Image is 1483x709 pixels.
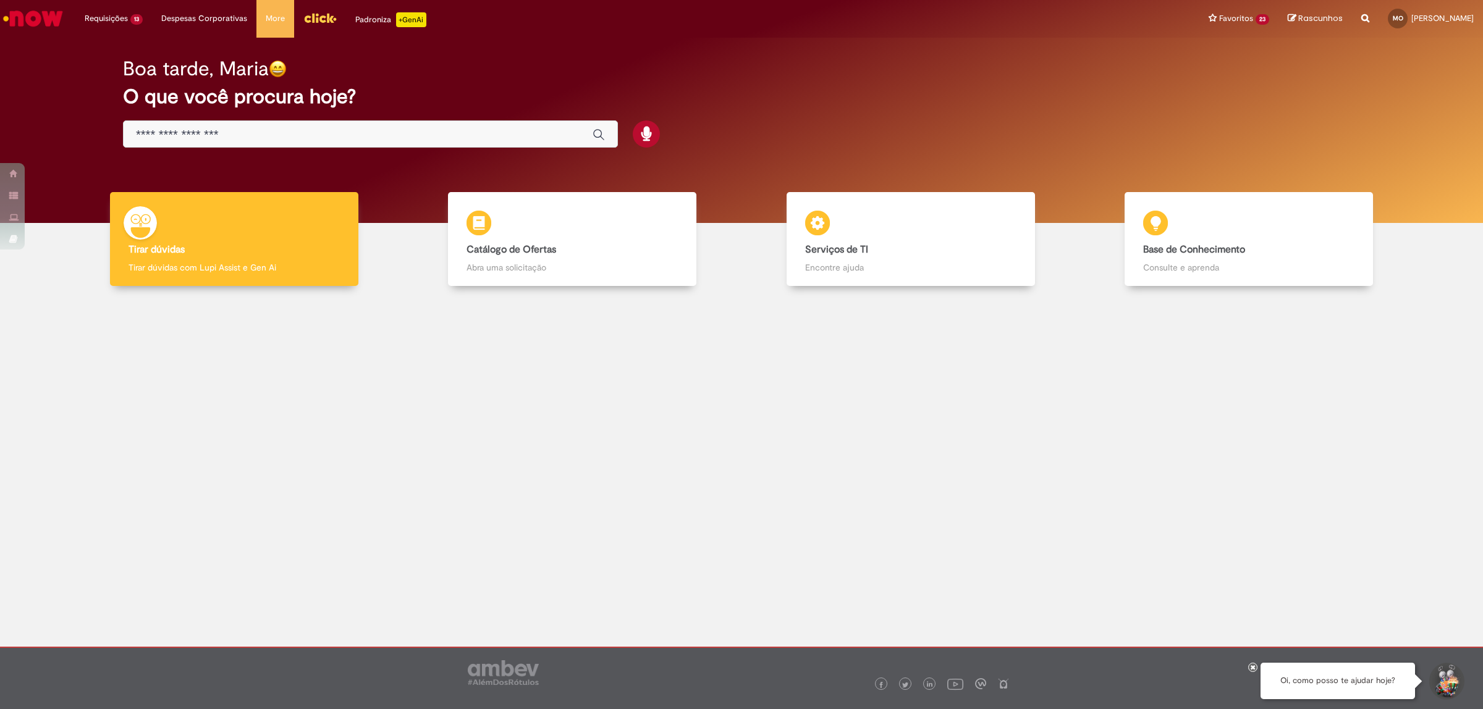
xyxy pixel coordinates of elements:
[947,676,963,692] img: logo_footer_youtube.png
[467,243,556,256] b: Catálogo de Ofertas
[1080,192,1419,287] a: Base de Conhecimento Consulte e aprenda
[1411,13,1474,23] span: [PERSON_NAME]
[1427,663,1464,700] button: Iniciar Conversa de Suporte
[975,678,986,689] img: logo_footer_workplace.png
[998,678,1009,689] img: logo_footer_naosei.png
[1219,12,1253,25] span: Favoritos
[467,261,678,274] p: Abra uma solicitação
[123,58,269,80] h2: Boa tarde, Maria
[130,14,143,25] span: 13
[878,682,884,688] img: logo_footer_facebook.png
[65,192,403,287] a: Tirar dúvidas Tirar dúvidas com Lupi Assist e Gen Ai
[269,60,287,78] img: happy-face.png
[129,243,185,256] b: Tirar dúvidas
[396,12,426,27] p: +GenAi
[266,12,285,25] span: More
[1,6,65,31] img: ServiceNow
[902,682,908,688] img: logo_footer_twitter.png
[1261,663,1415,699] div: Oi, como posso te ajudar hoje?
[927,681,933,689] img: logo_footer_linkedin.png
[129,261,340,274] p: Tirar dúvidas com Lupi Assist e Gen Ai
[468,660,539,685] img: logo_footer_ambev_rotulo_gray.png
[1256,14,1269,25] span: 23
[1298,12,1343,24] span: Rascunhos
[355,12,426,27] div: Padroniza
[85,12,128,25] span: Requisições
[1143,243,1245,256] b: Base de Conhecimento
[1393,14,1403,22] span: MO
[403,192,742,287] a: Catálogo de Ofertas Abra uma solicitação
[1143,261,1354,274] p: Consulte e aprenda
[303,9,337,27] img: click_logo_yellow_360x200.png
[805,243,868,256] b: Serviços de TI
[1288,13,1343,25] a: Rascunhos
[123,86,1360,107] h2: O que você procura hoje?
[741,192,1080,287] a: Serviços de TI Encontre ajuda
[805,261,1016,274] p: Encontre ajuda
[161,12,247,25] span: Despesas Corporativas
